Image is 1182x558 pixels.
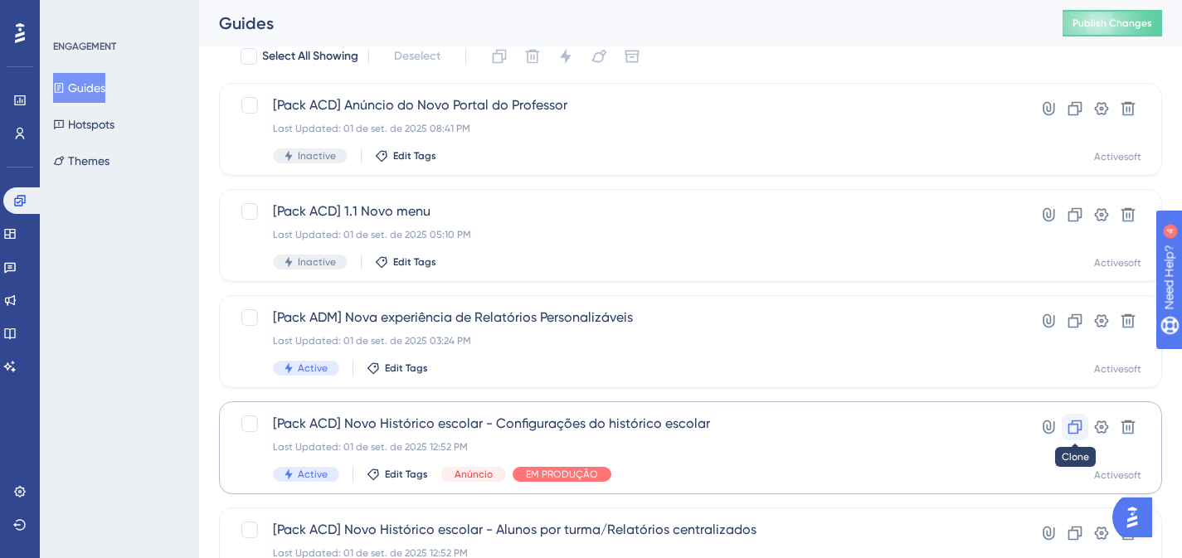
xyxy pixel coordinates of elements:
[1073,17,1152,30] span: Publish Changes
[273,414,975,434] span: [Pack ACD] Novo Histórico escolar - Configurações do histórico escolar
[367,468,428,481] button: Edit Tags
[53,73,105,103] button: Guides
[455,468,493,481] span: Anúncio
[298,255,336,269] span: Inactive
[273,95,975,115] span: [Pack ACD] Anúncio do Novo Portal do Professor
[393,255,436,269] span: Edit Tags
[1094,150,1141,163] div: Activesoft
[39,4,104,24] span: Need Help?
[394,46,440,66] span: Deselect
[526,468,598,481] span: EM PRODUÇÃO
[375,149,436,163] button: Edit Tags
[273,308,975,328] span: [Pack ADM] Nova experiência de Relatórios Personalizáveis
[273,520,975,540] span: [Pack ACD] Novo Histórico escolar - Alunos por turma/Relatórios centralizados
[53,146,109,176] button: Themes
[53,40,116,53] div: ENGAGEMENT
[298,149,336,163] span: Inactive
[273,334,975,347] div: Last Updated: 01 de set. de 2025 03:24 PM
[379,41,455,71] button: Deselect
[393,149,436,163] span: Edit Tags
[273,440,975,454] div: Last Updated: 01 de set. de 2025 12:52 PM
[385,468,428,481] span: Edit Tags
[53,109,114,139] button: Hotspots
[367,361,428,375] button: Edit Tags
[273,201,975,221] span: [Pack ACD] 1.1 Novo menu
[1094,362,1141,376] div: Activesoft
[273,228,975,241] div: Last Updated: 01 de set. de 2025 05:10 PM
[1094,468,1141,482] div: Activesoft
[219,12,1021,35] div: Guides
[298,468,328,481] span: Active
[375,255,436,269] button: Edit Tags
[1063,10,1162,36] button: Publish Changes
[385,361,428,375] span: Edit Tags
[273,122,975,135] div: Last Updated: 01 de set. de 2025 08:41 PM
[298,361,328,375] span: Active
[1112,492,1162,542] iframe: UserGuiding AI Assistant Launcher
[262,46,358,66] span: Select All Showing
[1094,256,1141,269] div: Activesoft
[115,8,120,22] div: 4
